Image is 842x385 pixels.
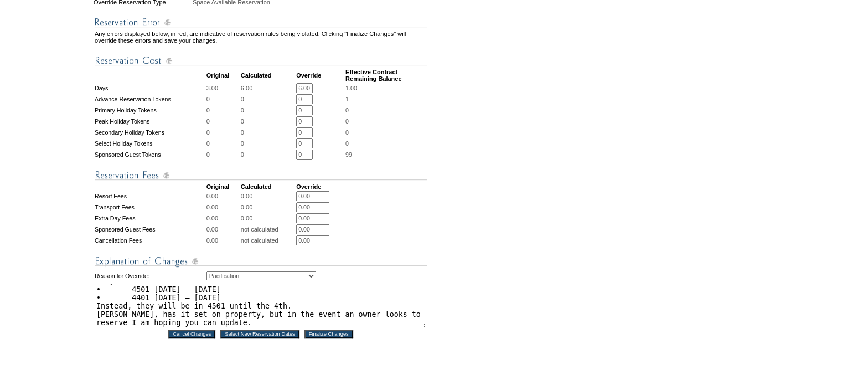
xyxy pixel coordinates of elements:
td: 0 [241,150,295,160]
td: 0 [241,127,295,137]
td: Sponsored Guest Tokens [95,150,205,160]
td: Effective Contract Remaining Balance [345,69,427,82]
td: Any errors displayed below, in red, are indicative of reservation rules being violated. Clicking ... [95,30,427,44]
td: Calculated [241,183,295,190]
td: 0.00 [206,235,240,245]
span: 0 [345,140,349,147]
td: Reason for Override: [95,269,205,283]
td: 0 [206,116,240,126]
td: Extra Day Fees [95,213,205,223]
td: 0.00 [206,224,240,234]
td: 0 [241,138,295,148]
td: Primary Holiday Tokens [95,105,205,115]
input: Select New Reservation Dates [220,330,299,338]
td: not calculated [241,224,295,234]
img: Explanation of Changes [95,254,427,268]
td: 0 [206,105,240,115]
td: 0.00 [206,191,240,201]
td: Resort Fees [95,191,205,201]
span: 0 [345,129,349,136]
td: 0.00 [241,213,295,223]
td: 0 [206,94,240,104]
td: 6.00 [241,83,295,93]
td: 0 [241,116,295,126]
td: 0 [206,138,240,148]
td: Transport Fees [95,202,205,212]
td: 0.00 [241,191,295,201]
input: Cancel Changes [168,330,215,338]
td: 0.00 [241,202,295,212]
span: 0 [345,118,349,125]
td: Sponsored Guest Fees [95,224,205,234]
td: 0 [241,105,295,115]
td: Secondary Holiday Tokens [95,127,205,137]
td: Advance Reservation Tokens [95,94,205,104]
td: 0 [206,127,240,137]
img: Reservation Cost [95,54,427,68]
td: Cancellation Fees [95,235,205,245]
td: 0.00 [206,213,240,223]
img: Reservation Fees [95,168,427,182]
td: Calculated [241,69,295,82]
td: 0 [206,150,240,160]
td: Select Holiday Tokens [95,138,205,148]
span: 0 [345,107,349,114]
td: 0.00 [206,202,240,212]
td: not calculated [241,235,295,245]
input: Finalize Changes [304,330,353,338]
span: 1.00 [345,85,357,91]
td: 0 [241,94,295,104]
span: 99 [345,151,352,158]
td: 3.00 [206,83,240,93]
td: Peak Holiday Tokens [95,116,205,126]
td: Original [206,69,240,82]
img: Reservation Errors [95,16,427,29]
td: Override [296,183,344,190]
span: 1 [345,96,349,102]
td: Override [296,69,344,82]
td: Days [95,83,205,93]
td: Original [206,183,240,190]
